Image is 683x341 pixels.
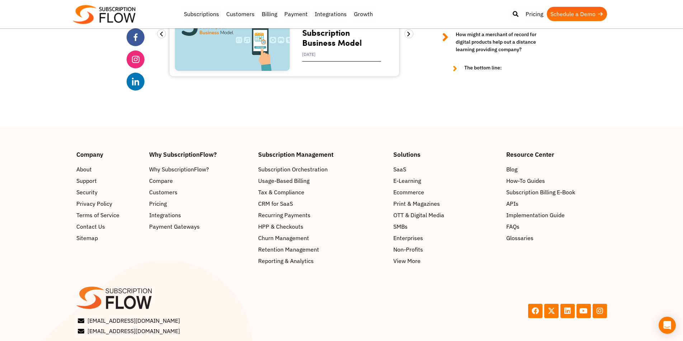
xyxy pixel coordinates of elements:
span: Sitemap [76,234,98,242]
a: CRM for SaaS [258,199,386,208]
span: SMBs [393,222,408,231]
a: Pricing [149,199,251,208]
a: Sitemap [76,234,142,242]
span: FAQs [506,222,520,231]
a: APIs [506,199,607,208]
a: How might a merchant of record for digital products help out a distance learning providing company? [435,31,550,53]
span: Subscription Orchestration [258,165,328,174]
a: Enterprises [393,234,499,242]
span: Churn Management [258,234,309,242]
span: Contact Us [76,222,105,231]
a: Integrations [149,211,251,219]
a: Pricing [522,7,547,21]
span: Tax & Compliance [258,188,304,196]
span: Recurring Payments [258,211,310,219]
span: Retention Management [258,245,319,254]
a: Integrations [311,7,350,21]
a: Print & Magazines [393,199,499,208]
span: Glossaries [506,234,533,242]
a: Contact Us [76,222,142,231]
a: Tax & Compliance [258,188,386,196]
a: OTT & Digital Media [393,211,499,219]
a: How-To Guides [506,176,607,185]
span: Terms of Service [76,211,119,219]
a: Subscription Orchestration [258,165,386,174]
a: Retention Management [258,245,386,254]
a: Customers [223,7,258,21]
span: Customers [149,188,177,196]
span: Ecommerce [393,188,424,196]
a: Blog [506,165,607,174]
h4: Company [76,151,142,157]
a: Billing [258,7,281,21]
a: The bottom line: [446,64,550,73]
span: Implementation Guide [506,211,565,219]
h4: Subscription Management [258,151,386,157]
div: Open Intercom Messenger [659,317,676,334]
span: Pricing [149,199,167,208]
a: About [76,165,142,174]
span: Blog [506,165,517,174]
a: [EMAIL_ADDRESS][DOMAIN_NAME] [78,316,340,325]
a: Security [76,188,142,196]
span: Integrations [149,211,181,219]
span: Compare [149,176,173,185]
a: SMBs [393,222,499,231]
span: Why SubscriptionFlow? [149,165,209,174]
span: Usage-Based Billing [258,176,309,185]
a: Support [76,176,142,185]
a: Terms of Service [76,211,142,219]
a: Recurring Payments [258,211,386,219]
a: [EMAIL_ADDRESS][DOMAIN_NAME] [78,327,340,335]
span: Security [76,188,98,196]
span: Print & Magazines [393,199,440,208]
a: Schedule a Demo [547,7,607,21]
span: SaaS [393,165,406,174]
span: [EMAIL_ADDRESS][DOMAIN_NAME] [86,327,180,335]
span: Privacy Policy [76,199,112,208]
span: Reporting & Analytics [258,257,314,265]
span: How-To Guides [506,176,545,185]
a: Ecommerce [393,188,499,196]
img: SF-logo [76,287,152,310]
h4: Resource Center [506,151,607,157]
h4: Why SubscriptionFlow? [149,151,251,157]
span: [EMAIL_ADDRESS][DOMAIN_NAME] [86,316,180,325]
span: Subscription Billing E-Book [506,188,575,196]
a: Glossaries [506,234,607,242]
span: About [76,165,92,174]
a: Privacy Policy [76,199,142,208]
a: Customers [149,188,251,196]
h4: Solutions [393,151,499,157]
a: Why SubscriptionFlow? [149,165,251,174]
span: Payment Gateways [149,222,200,231]
span: Support [76,176,97,185]
span: APIs [506,199,518,208]
a: HPP & Checkouts [258,222,386,231]
a: View More [393,257,499,265]
a: Payment Gateways [149,222,251,231]
div: [DATE] [302,48,381,62]
a: Reporting & Analytics [258,257,386,265]
span: OTT & Digital Media [393,211,444,219]
a: Usage-Based Billing [258,176,386,185]
a: Churn Management [258,234,386,242]
a: Non-Profits [393,245,499,254]
span: CRM for SaaS [258,199,293,208]
a: E-Learning [393,176,499,185]
span: View More [393,257,421,265]
a: Payment [281,7,311,21]
span: E-Learning [393,176,421,185]
a: Subscription Billing E-Book [506,188,607,196]
a: FAQs [506,222,607,231]
img: Subscriptionflow [73,5,136,24]
a: Implementation Guide [506,211,607,219]
a: SaaS [393,165,499,174]
span: Non-Profits [393,245,423,254]
a: Growth [350,7,376,21]
span: Enterprises [393,234,423,242]
a: Subscriptions [180,7,223,21]
span: HPP & Checkouts [258,222,303,231]
a: Compare [149,176,251,185]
